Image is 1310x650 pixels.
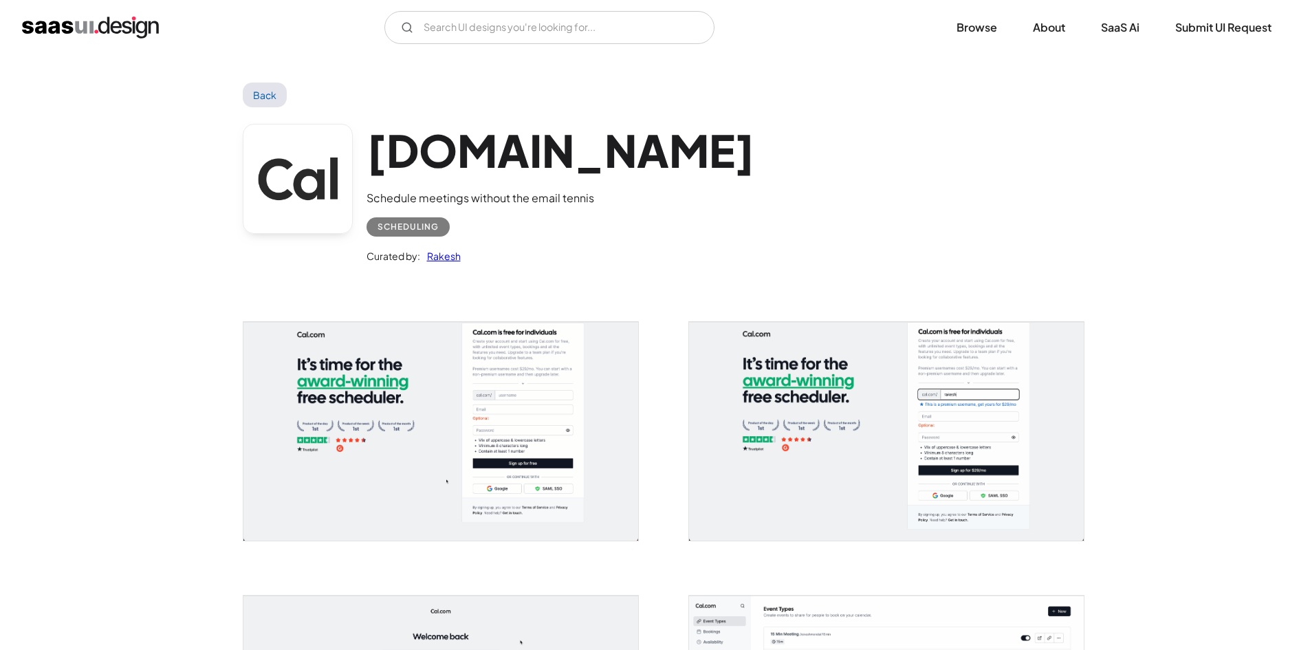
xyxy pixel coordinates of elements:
a: home [22,17,159,39]
a: SaaS Ai [1084,12,1156,43]
a: Rakesh [420,248,461,264]
a: Submit UI Request [1159,12,1288,43]
img: 64224438005a73611aad9b82_Cal.com%20Open%20Scheduling%20Sign%20Up%20premium%20name.png [689,322,1084,540]
a: Browse [940,12,1014,43]
a: About [1016,12,1082,43]
a: open lightbox [243,322,638,540]
img: 64224438150ff8168a6e8a73_Cal.com%20Scheduling%20Sign%20Up.png [243,322,638,540]
div: Curated by: [367,248,420,264]
a: Back [243,83,287,107]
div: Schedule meetings without the email tennis [367,190,755,206]
a: open lightbox [689,322,1084,540]
h1: [DOMAIN_NAME] [367,124,755,177]
div: Scheduling [378,219,439,235]
input: Search UI designs you're looking for... [384,11,714,44]
form: Email Form [384,11,714,44]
